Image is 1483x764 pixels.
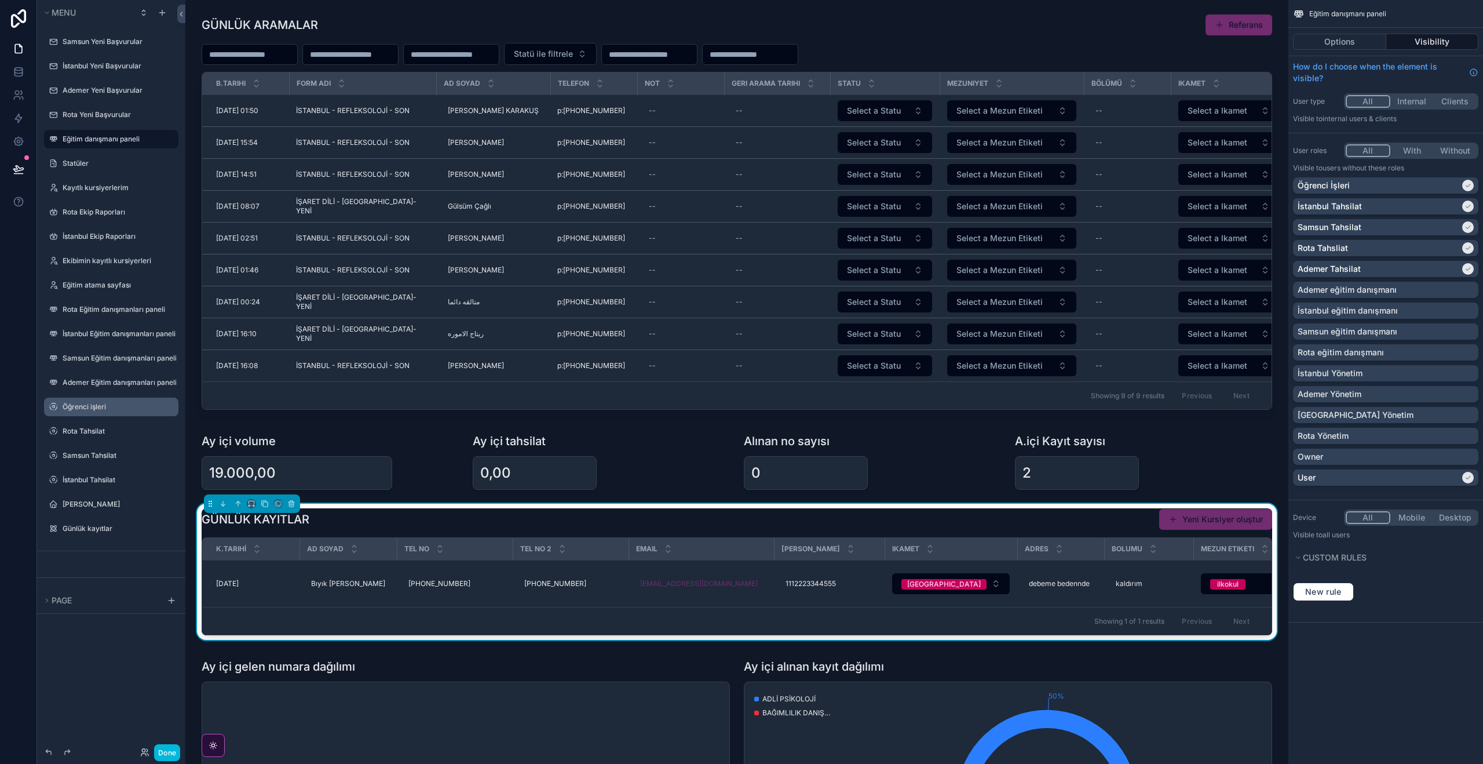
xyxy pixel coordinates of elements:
[63,159,171,168] label: Statüler
[1201,544,1254,554] span: Mezun Etiketi
[1116,579,1142,588] span: kaldırım
[1298,305,1398,316] p: İstanbul eğitim danışmanı
[640,579,758,588] a: [EMAIL_ADDRESS][DOMAIN_NAME]
[1298,201,1362,212] p: İstanbul Tahsilat
[63,305,171,314] label: Rota Eğitim danışmanları paneli
[63,378,176,387] label: Ademer Eğitim danışmanları paneli
[1293,530,1478,540] p: Visible to
[1433,95,1477,108] button: Clients
[1094,617,1164,626] span: Showing 1 of 1 results
[63,427,171,436] label: Rota Tahsilat
[63,281,171,290] label: Eğitim atama sayfası
[63,208,171,217] label: Rota Ekip Raporları
[636,544,658,554] span: Email
[1293,61,1478,84] a: How do I choose when the element is visible?
[1298,472,1316,483] p: User
[1293,61,1464,84] span: How do I choose when the element is visible?
[1298,221,1361,233] p: Samsun Tahsilat
[1303,552,1367,562] span: Custom rules
[444,79,480,88] span: Ad Soyad
[1298,263,1361,275] p: Ademer Tahsilat
[1346,511,1390,524] button: All
[63,451,171,460] label: Samsun Tahsilat
[1298,409,1413,421] p: [GEOGRAPHIC_DATA] Yönetim
[1298,451,1323,463] p: Owner
[63,37,171,46] label: Samsun Yeni Başvurular
[524,579,586,588] span: [PHONE_NUMBER]
[63,256,171,265] label: Ekibimin kayıtlı kursiyerleri
[1298,180,1350,191] p: Öğrenci İşleri
[1293,114,1478,123] p: Visible to
[404,544,429,554] span: tel no
[63,110,171,119] a: Rota Yeni Başvurular
[1301,587,1346,597] span: New rule
[1293,513,1339,522] label: Device
[1390,95,1434,108] button: Internal
[1386,34,1479,50] button: Visibility
[63,475,171,485] label: İstanbul Tahsilat
[1025,544,1049,554] span: Adres
[63,402,171,412] label: Öğrenci işleri
[947,79,988,88] span: Mezuniyet
[1346,144,1390,157] button: All
[311,579,385,588] span: Bıyık [PERSON_NAME]
[1298,242,1348,254] p: Rota Tahsliat
[52,8,76,17] span: Menu
[154,744,180,761] button: Done
[1390,144,1434,157] button: With
[216,579,239,588] span: [DATE]
[63,500,171,509] label: [PERSON_NAME]
[1091,79,1122,88] span: Bölümü
[202,511,309,527] h1: GÜNLÜK KAYITLAR
[307,544,344,554] span: ad soyad
[297,79,331,88] span: Form Adı
[63,183,171,192] label: Kayıtlı kursiyerlerim
[63,329,176,339] label: İstanbul Eğitim danışmanları paneli
[63,232,171,241] a: İstanbul Ekip Raporları
[1178,79,1206,88] span: Ikamet
[52,595,72,605] span: Page
[892,573,1010,594] button: Select Button
[1390,511,1434,524] button: Mobile
[1298,388,1361,400] p: Ademer Yönetim
[63,86,171,95] label: Ademer Yeni Başvurular
[1309,9,1386,19] span: Eğitim danışmanı paneli
[1298,347,1384,358] p: Rota eğitim danışmanı
[63,524,171,533] label: Günlük kayıtlar
[732,79,800,88] span: Geri Arama Tarihi
[1323,114,1397,123] span: Internal users & clients
[1346,95,1390,108] button: All
[907,579,981,590] div: [GEOGRAPHIC_DATA]
[1217,579,1239,590] div: ilkokul
[1293,163,1478,173] p: Visible to
[1201,573,1309,594] button: Select Button
[42,584,174,601] button: Hidden pages
[1293,583,1354,601] button: New rule
[1293,146,1339,155] label: User roles
[1112,544,1142,554] span: Bolumu
[1091,391,1164,401] span: Showing 9 of 9 results
[216,544,246,554] span: K.Tarihİ
[1433,144,1477,157] button: Without
[1298,368,1363,379] p: İstanbul Yönetim
[1159,509,1272,530] button: Yeni Kursiyer oluştur
[63,61,171,71] a: İstanbul Yeni Başvurular
[1298,326,1397,337] p: Samsun eğitim danışmanı
[408,579,470,588] span: [PHONE_NUMBER]
[781,544,840,554] span: [PERSON_NAME]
